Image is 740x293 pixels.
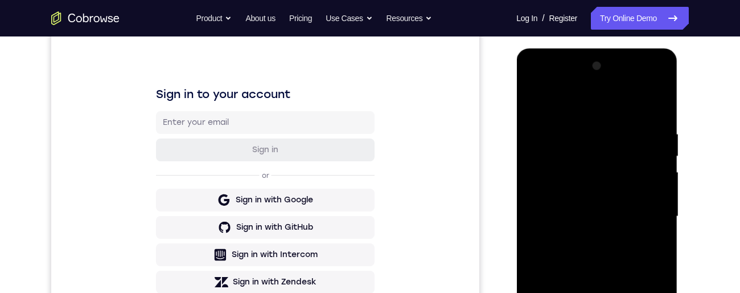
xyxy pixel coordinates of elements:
button: Sign in with Zendesk [105,263,323,286]
button: Resources [387,7,433,30]
button: Sign in with Intercom [105,235,323,258]
a: Register [549,7,577,30]
div: Sign in with Google [184,186,262,198]
a: Pricing [289,7,312,30]
p: or [208,163,220,172]
button: Sign in with GitHub [105,208,323,231]
input: Enter your email [112,109,316,120]
div: Sign in with GitHub [185,214,262,225]
a: Try Online Demo [591,7,689,30]
button: Sign in [105,131,323,153]
a: Log In [516,7,537,30]
div: Sign in with Intercom [180,241,266,253]
span: / [542,11,544,25]
button: Sign in with Google [105,181,323,204]
button: Use Cases [326,7,372,30]
a: About us [245,7,275,30]
div: Sign in with Zendesk [182,268,265,280]
button: Product [196,7,232,30]
a: Go to the home page [51,11,120,25]
h1: Sign in to your account [105,78,323,94]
